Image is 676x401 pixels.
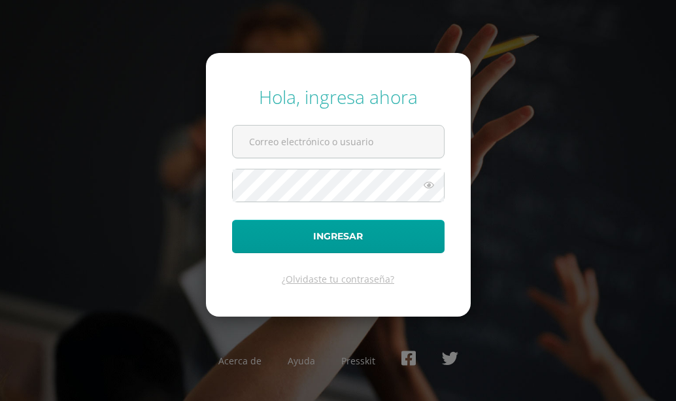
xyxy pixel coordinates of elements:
[282,273,394,285] a: ¿Olvidaste tu contraseña?
[288,355,315,367] a: Ayuda
[218,355,262,367] a: Acerca de
[232,220,445,253] button: Ingresar
[232,84,445,109] div: Hola, ingresa ahora
[233,126,444,158] input: Correo electrónico o usuario
[341,355,375,367] a: Presskit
